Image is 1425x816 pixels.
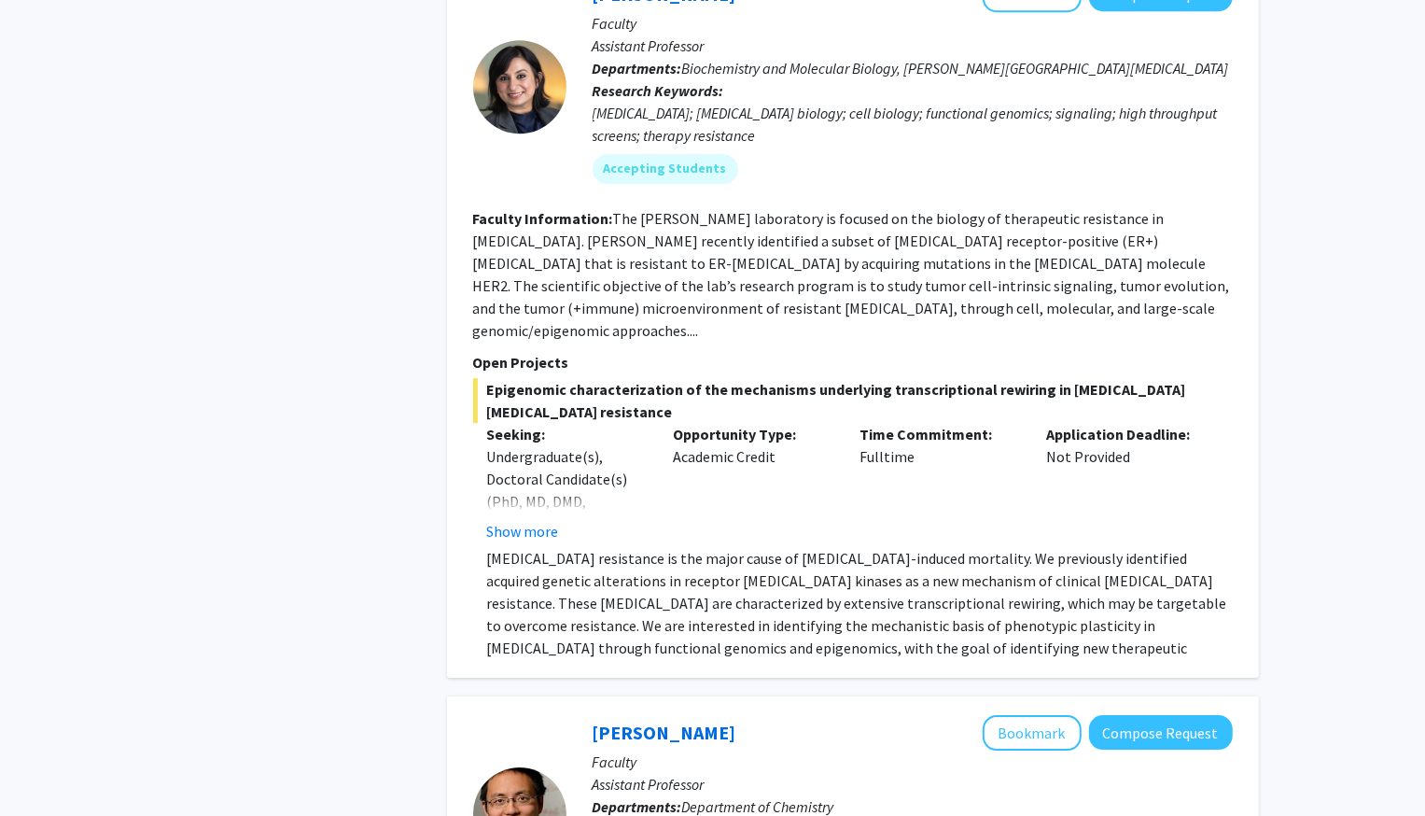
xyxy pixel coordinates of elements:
p: Application Deadline: [1046,423,1205,445]
div: [MEDICAL_DATA]; [MEDICAL_DATA] biology; cell biology; functional genomics; signaling; high throug... [593,102,1233,147]
div: Not Provided [1032,423,1219,542]
mat-chip: Accepting Students [593,154,738,184]
span: Biochemistry and Molecular Biology, [PERSON_NAME][GEOGRAPHIC_DATA][MEDICAL_DATA] [682,59,1229,77]
p: Faculty [593,751,1233,773]
button: Compose Request to Lan Cheng [1089,715,1233,750]
p: Open Projects [473,351,1233,373]
p: Assistant Professor [593,35,1233,57]
b: Departments: [593,59,682,77]
p: Time Commitment: [859,423,1018,445]
div: Undergraduate(s), Doctoral Candidate(s) (PhD, MD, DMD, PharmD, etc.), Postdoctoral Researcher(s) ... [487,445,646,647]
p: Assistant Professor [593,773,1233,795]
span: Epigenomic characterization of the mechanisms underlying transcriptional rewiring in [MEDICAL_DAT... [473,378,1233,423]
fg-read-more: The [PERSON_NAME] laboratory is focused on the biology of therapeutic resistance in [MEDICAL_DATA... [473,209,1230,340]
a: [PERSON_NAME] [593,721,736,744]
button: Add Lan Cheng to Bookmarks [983,715,1082,751]
iframe: Chat [14,732,79,802]
p: Seeking: [487,423,646,445]
div: Academic Credit [659,423,845,542]
p: Faculty [593,12,1233,35]
span: Department of Chemistry [682,797,834,816]
b: Research Keywords: [593,81,724,100]
b: Faculty Information: [473,209,613,228]
p: [MEDICAL_DATA] resistance is the major cause of [MEDICAL_DATA]-induced mortality. We previously i... [487,547,1233,682]
b: Departments: [593,797,682,816]
button: Show more [487,520,559,542]
p: Opportunity Type: [673,423,831,445]
div: Fulltime [845,423,1032,542]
